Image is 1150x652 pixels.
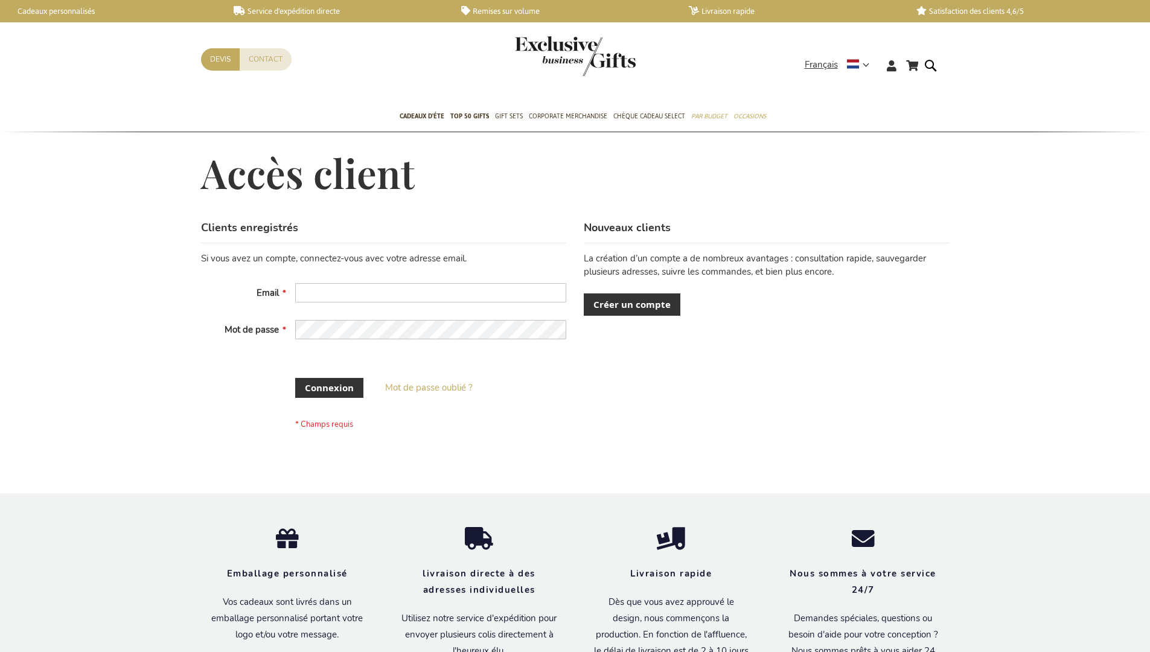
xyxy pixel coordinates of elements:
img: Exclusive Business gifts logo [515,36,636,76]
span: Par budget [691,110,727,123]
a: store logo [515,36,575,76]
a: Devis [201,48,240,71]
strong: Emballage personnalisé [227,567,348,580]
span: Français [805,58,838,72]
strong: livraison directe à des adresses individuelles [423,567,535,596]
span: Créer un compte [593,298,671,311]
a: Par budget [691,102,727,132]
a: Cadeaux personnalisés [6,6,214,16]
strong: Clients enregistrés [201,220,298,235]
a: Mot de passe oublié ? [385,382,473,394]
a: Remises sur volume [461,6,669,16]
a: Service d'expédition directe [234,6,442,16]
span: Connexion [305,382,354,394]
span: Corporate Merchandise [529,110,607,123]
a: Occasions [733,102,766,132]
span: Cadeaux D'Éte [400,110,444,123]
a: Chèque Cadeau Select [613,102,685,132]
div: Si vous avez un compte, connectez-vous avec votre adresse email. [201,252,566,265]
a: TOP 50 Gifts [450,102,489,132]
p: La création d’un compte a de nombreux avantages : consultation rapide, sauvegarder plusieurs adre... [584,252,949,278]
span: Mot de passe [225,324,279,336]
strong: Livraison rapide [630,567,712,580]
button: Connexion [295,378,363,398]
strong: Nous sommes à votre service 24/7 [790,567,936,596]
span: Accès client [201,147,415,199]
span: Chèque Cadeau Select [613,110,685,123]
input: Email [295,283,566,302]
a: Satisfaction des clients 4,6/5 [916,6,1125,16]
span: Email [257,287,279,299]
a: Corporate Merchandise [529,102,607,132]
strong: Nouveaux clients [584,220,671,235]
span: Mot de passe oublié ? [385,382,473,394]
a: Cadeaux D'Éte [400,102,444,132]
a: Créer un compte [584,293,680,316]
span: Occasions [733,110,766,123]
span: Gift Sets [495,110,523,123]
a: Livraison rapide [689,6,897,16]
p: Vos cadeaux sont livrés dans un emballage personnalisé portant votre logo et/ou votre message. [209,594,365,643]
a: Contact [240,48,292,71]
span: TOP 50 Gifts [450,110,489,123]
a: Gift Sets [495,102,523,132]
